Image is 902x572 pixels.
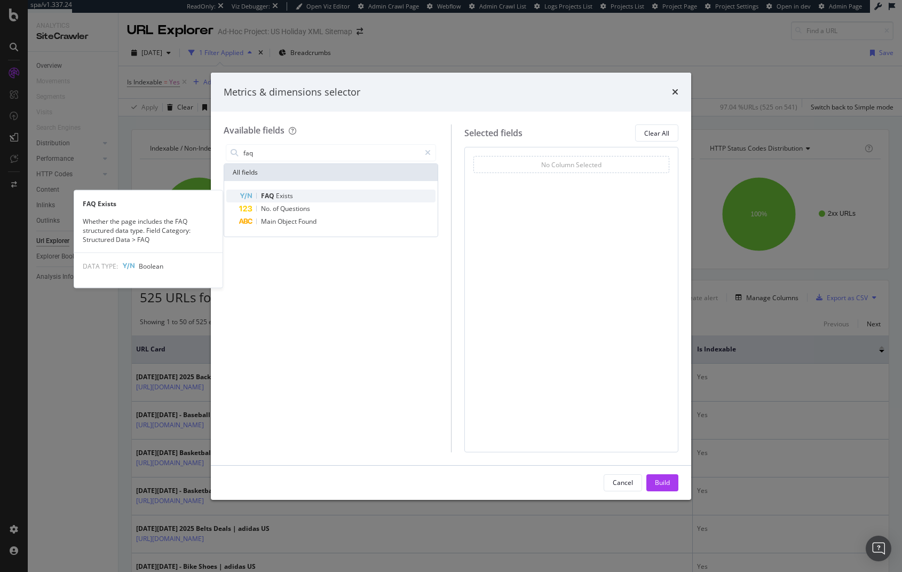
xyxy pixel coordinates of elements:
[635,124,678,142] button: Clear All
[464,127,523,139] div: Selected fields
[224,124,284,136] div: Available fields
[74,216,223,244] div: Whether the page includes the FAQ structured data type. Field Category: Structured Data > FAQ
[655,478,670,487] div: Build
[280,204,310,213] span: Questions
[211,73,691,500] div: modal
[604,474,642,491] button: Cancel
[646,474,678,491] button: Build
[261,191,276,200] span: FAQ
[672,85,678,99] div: times
[298,217,317,226] span: Found
[866,536,891,561] div: Open Intercom Messenger
[224,164,438,181] div: All fields
[242,145,420,161] input: Search by field name
[276,191,293,200] span: Exists
[278,217,298,226] span: Object
[224,85,360,99] div: Metrics & dimensions selector
[261,204,273,213] span: No.
[74,199,223,208] div: FAQ Exists
[613,478,633,487] div: Cancel
[273,204,280,213] span: of
[261,217,278,226] span: Main
[644,129,669,138] div: Clear All
[541,160,602,169] div: No Column Selected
